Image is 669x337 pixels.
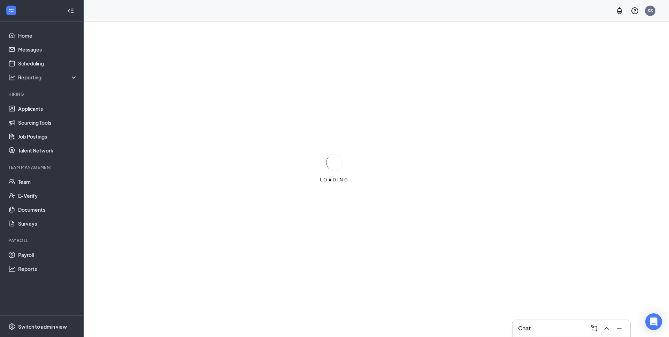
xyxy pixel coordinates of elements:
[615,7,624,15] svg: Notifications
[8,74,15,81] svg: Analysis
[18,56,78,70] a: Scheduling
[18,102,78,116] a: Applicants
[518,324,531,332] h3: Chat
[67,7,74,14] svg: Collapse
[18,116,78,130] a: Sourcing Tools
[8,7,15,14] svg: WorkstreamLogo
[18,189,78,203] a: E-Verify
[317,177,352,183] div: LOADING
[8,323,15,330] svg: Settings
[18,323,67,330] div: Switch to admin view
[18,130,78,143] a: Job Postings
[615,324,623,332] svg: Minimize
[8,164,76,170] div: Team Management
[18,203,78,217] a: Documents
[18,74,78,81] div: Reporting
[645,313,662,330] div: Open Intercom Messenger
[8,91,76,97] div: Hiring
[590,324,598,332] svg: ComposeMessage
[18,248,78,262] a: Payroll
[18,175,78,189] a: Team
[589,323,600,334] button: ComposeMessage
[602,324,611,332] svg: ChevronUp
[601,323,612,334] button: ChevronUp
[18,217,78,230] a: Surveys
[614,323,625,334] button: Minimize
[18,29,78,42] a: Home
[631,7,639,15] svg: QuestionInfo
[18,143,78,157] a: Talent Network
[18,262,78,276] a: Reports
[8,237,76,243] div: Payroll
[647,8,653,14] div: SS
[18,42,78,56] a: Messages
